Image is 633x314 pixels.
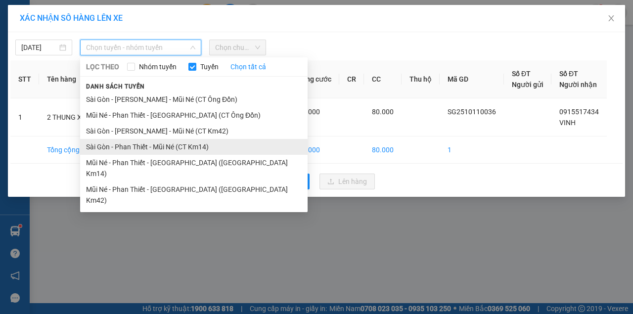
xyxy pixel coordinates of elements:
th: STT [10,60,39,98]
li: Sài Gòn - Phan Thiết - Mũi Né (CT Km14) [80,139,308,155]
li: Mũi Né - Phan Thiết - [GEOGRAPHIC_DATA] (CT Ông Đồn) [80,107,308,123]
span: Chọn chuyến [215,40,260,55]
button: Close [597,5,625,33]
span: Nhóm tuyến [135,61,181,72]
td: 1 [10,98,39,136]
span: 0915517434 [559,108,599,116]
td: 1 [440,136,504,164]
li: Mũi Né - Phan Thiết - [GEOGRAPHIC_DATA] ([GEOGRAPHIC_DATA] Km42) [80,181,308,208]
b: [PERSON_NAME] [12,3,56,50]
span: VINH [559,119,576,127]
input: 11/10/2025 [21,42,57,53]
td: 2 THUNG XANH [39,98,104,136]
th: CR [339,60,364,98]
span: Số ĐT [512,70,531,78]
li: Sài Gòn - [PERSON_NAME] - Mũi Né (CT Km42) [80,123,308,139]
span: Người nhận [559,81,597,89]
button: uploadLên hàng [319,174,375,189]
td: 80.000 [364,136,402,164]
th: CC [364,60,402,98]
th: Thu hộ [402,60,440,98]
span: close [607,14,615,22]
td: 80.000 [290,136,339,164]
span: Người gửi [512,81,543,89]
span: 80.000 [298,108,320,116]
th: Tên hàng [39,60,104,98]
span: Số ĐT [559,70,578,78]
span: Tuyến [196,61,223,72]
span: XÁC NHẬN SỐ HÀNG LÊN XE [20,13,123,23]
span: environment [12,54,19,61]
a: Chọn tất cả [230,61,266,72]
li: 165-167 [PERSON_NAME], P. [GEOGRAPHIC_DATA] [12,53,56,107]
span: 80.000 [372,108,394,116]
li: Mũi Né - Phan Thiết - [GEOGRAPHIC_DATA] ([GEOGRAPHIC_DATA] Km14) [80,155,308,181]
span: Danh sách tuyến [80,82,151,91]
th: Tổng cước [290,60,339,98]
span: LỌC THEO [86,61,119,72]
th: Mã GD [440,60,504,98]
span: down [190,45,196,50]
li: Sài Gòn - [PERSON_NAME] - Mũi Né (CT Ông Đồn) [80,91,308,107]
span: Chọn tuyến - nhóm tuyến [86,40,195,55]
span: SG2510110036 [448,108,496,116]
td: Tổng cộng [39,136,104,164]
